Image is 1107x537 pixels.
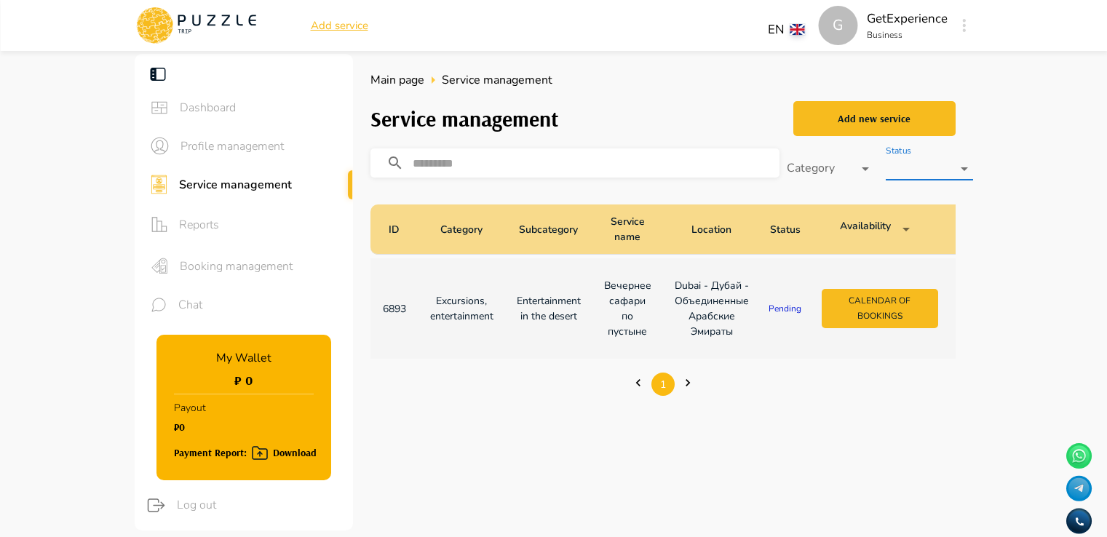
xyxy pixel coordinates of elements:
button: Calendar of bookings [822,289,938,328]
span: Reports [179,216,341,234]
p: Business [867,28,948,41]
div: sidebar iconsBooking management [135,245,353,287]
div: sidebar iconsChat [135,287,353,323]
span: Log out [177,496,341,514]
button: logout [143,492,170,519]
p: EN [768,20,785,39]
a: Add new service [793,98,956,140]
div: Add new service [838,110,910,128]
a: Add service [311,17,368,34]
div: sidebar iconsDashboard [135,89,353,127]
button: search [381,148,421,178]
span: Main page [370,72,424,88]
ul: Pagination [370,362,956,406]
a: Main page [370,71,424,89]
img: lang [790,24,805,35]
p: 6893 [382,301,407,317]
span: Service management [179,176,341,194]
div: sidebar iconsReports [135,204,353,245]
p: Category [440,222,483,237]
a: Previous page [627,375,650,393]
div: sidebar iconsService management [135,165,353,204]
h3: Service management [370,106,559,132]
h1: ₽0 [174,421,206,433]
span: Chat [178,296,341,314]
p: Entertainment in the desert [517,293,581,324]
button: Add new service [793,101,956,136]
p: Service name [602,214,654,244]
div: G [819,6,858,45]
span: Service management [442,71,552,89]
div: Payment Report: Download [174,444,317,462]
button: sidebar icons [146,132,173,159]
button: sidebar icons [146,293,171,317]
h1: ₽ 0 [234,373,253,388]
p: Dubai - Дубай - Объединенные Арабские Эмираты [675,278,749,339]
span: Booking management [180,258,341,275]
p: Availability [840,218,891,240]
div: logoutLog out [131,486,353,525]
p: My Wallet [216,349,271,367]
span: Profile management [180,138,341,155]
p: Excursions, entertainment [430,293,493,324]
a: Next page [676,375,699,393]
p: Pending [762,302,809,315]
div: sidebar iconsProfile management [135,127,353,165]
nav: breadcrumb [370,71,956,89]
button: sidebar icons [146,171,172,198]
a: Page 1 is your current page [651,373,675,396]
button: Payment Report: Download [174,437,317,462]
button: sidebar icons [146,95,172,121]
p: Location [691,222,731,237]
button: sidebar icons [146,210,172,239]
p: GetExperience [867,9,948,28]
span: Dashboard [180,99,341,116]
p: Subcategory [519,222,578,237]
p: ID [389,222,400,237]
p: Вечернее сафари по пустыне [604,278,651,339]
button: sidebar icons [146,251,172,281]
p: Payout [174,394,206,421]
label: Status [886,145,911,157]
p: Status [770,222,801,237]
